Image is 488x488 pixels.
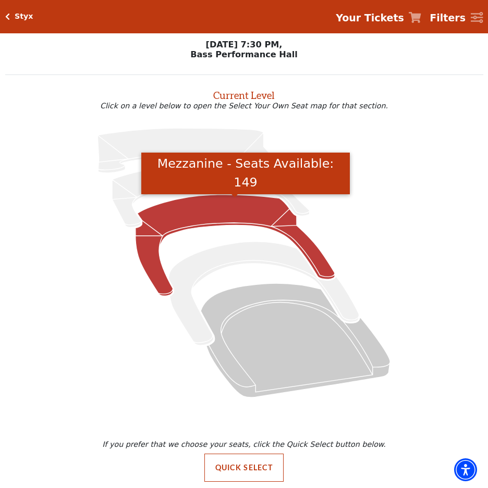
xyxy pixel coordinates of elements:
button: Quick Select [204,454,284,482]
h5: Styx [15,12,33,21]
p: [DATE] 7:30 PM, Bass Performance Hall [5,40,483,59]
path: Lower Gallery - Seats Available: 0 [112,165,310,227]
div: Accessibility Menu [454,458,477,481]
strong: Your Tickets [336,12,404,23]
div: Mezzanine - Seats Available: 149 [141,153,350,195]
p: Click on a level below to open the Select Your Own Seat map for that section. [5,102,483,110]
h2: Current Level [5,85,483,102]
a: Click here to go back to filters [5,13,10,20]
strong: Filters [430,12,466,23]
p: If you prefer that we choose your seats, click the Quick Select button below. [7,440,481,448]
a: Your Tickets [336,10,421,26]
path: Orchestra / Parterre Circle - Seats Available: 52 [201,283,390,397]
a: Filters [430,10,483,26]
